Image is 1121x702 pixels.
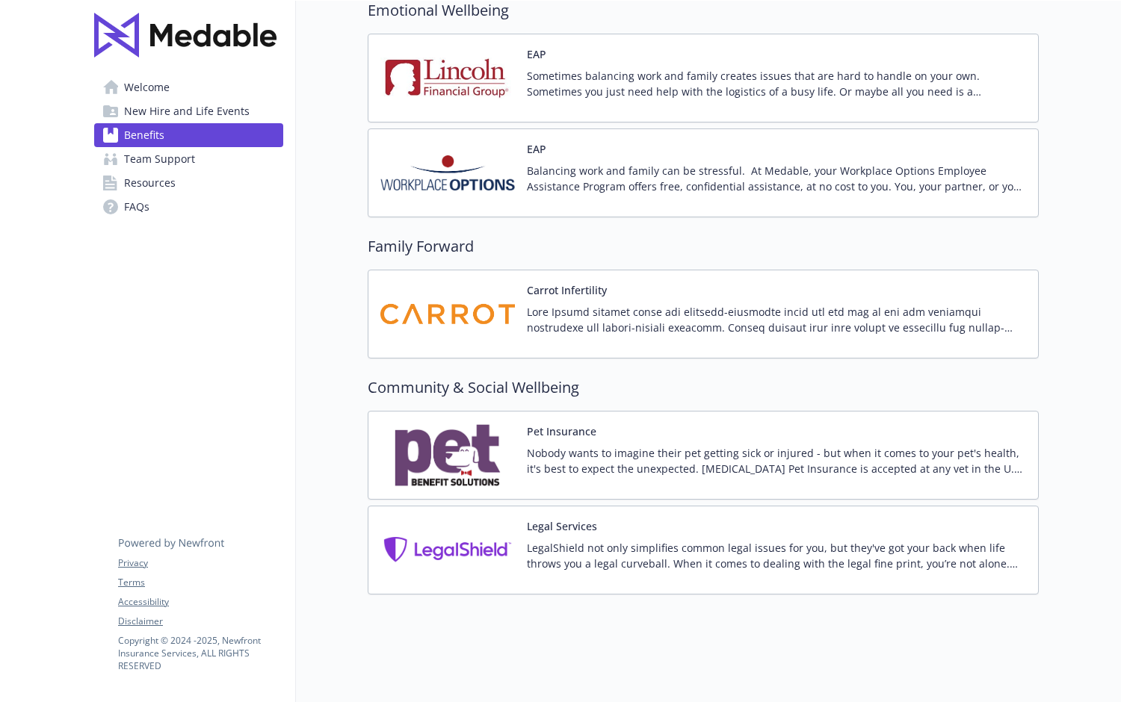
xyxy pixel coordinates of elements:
[527,540,1026,571] p: LegalShield not only simplifies common legal issues for you, but they've got your back when life ...
[527,445,1026,476] p: Nobody wants to imagine their pet getting sick or injured - but when it comes to your pet's healt...
[124,195,149,219] span: FAQs
[94,123,283,147] a: Benefits
[124,75,170,99] span: Welcome
[94,99,283,123] a: New Hire and Life Events
[124,171,176,195] span: Resources
[527,518,597,534] button: Legal Services
[94,195,283,219] a: FAQs
[527,141,546,157] button: EAP
[124,99,250,123] span: New Hire and Life Events
[118,634,282,672] p: Copyright © 2024 - 2025 , Newfront Insurance Services, ALL RIGHTS RESERVED
[94,75,283,99] a: Welcome
[527,46,546,62] button: EAP
[368,235,1039,258] h2: Family Forward
[118,615,282,628] a: Disclaimer
[368,376,1039,399] h2: Community & Social Wellbeing
[118,556,282,570] a: Privacy
[380,46,515,110] img: Lincoln Financial Group carrier logo
[527,423,596,439] button: Pet Insurance
[118,576,282,589] a: Terms
[380,282,515,346] img: Carrot carrier logo
[118,595,282,609] a: Accessibility
[380,423,515,487] img: Pet Benefit Solutions carrier logo
[94,171,283,195] a: Resources
[380,141,515,205] img: Workplace Options carrier logo
[94,147,283,171] a: Team Support
[124,147,195,171] span: Team Support
[124,123,164,147] span: Benefits
[527,68,1026,99] p: Sometimes balancing work and family creates issues that are hard to handle on your own. Sometimes...
[380,518,515,582] img: Legal Shield carrier logo
[527,163,1026,194] p: Balancing work and family can be stressful. At Medable, your Workplace Options Employee Assistanc...
[527,282,607,298] button: Carrot Infertility
[527,304,1026,335] p: Lore Ipsumd sitamet conse adi elitsedd-eiusmodte incid utl etd mag al eni adm veniamqui nostrudex...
